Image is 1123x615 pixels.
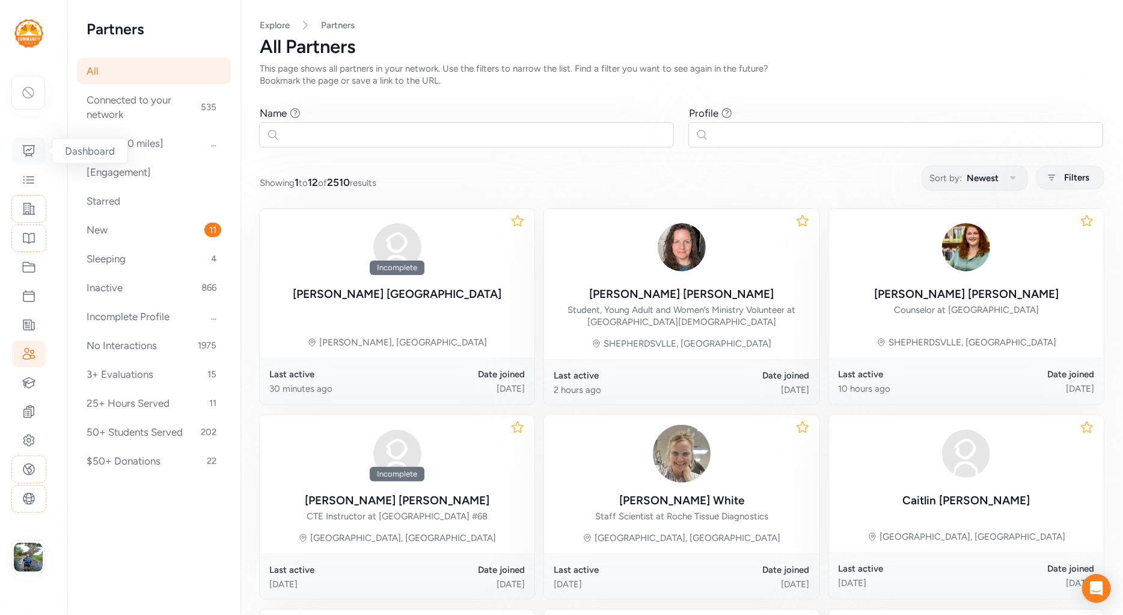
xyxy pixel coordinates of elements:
[966,563,1094,575] div: Date joined
[397,368,525,380] div: Date joined
[689,106,718,120] div: Profile
[902,492,1030,509] div: Caitlin [PERSON_NAME]
[87,19,221,39] h2: Partners
[839,368,967,380] div: Last active
[397,383,525,395] div: [DATE]
[370,261,424,275] div: Incomplete
[937,218,995,276] img: MAvHulvcS1ehvdo17pb7
[197,280,221,295] span: 866
[894,304,1039,316] div: Counselor at [GEOGRAPHIC_DATA]
[293,286,501,303] div: [PERSON_NAME] [GEOGRAPHIC_DATA]
[77,332,231,359] div: No Interactions
[206,252,221,266] span: 4
[260,19,1104,31] nav: Breadcrumb
[554,384,682,396] div: 2 hours ago
[196,100,221,114] span: 535
[77,361,231,388] div: 3+ Evaluations
[966,383,1094,395] div: [DATE]
[589,286,774,303] div: [PERSON_NAME] [PERSON_NAME]
[307,510,488,522] div: CTE Instructor at [GEOGRAPHIC_DATA] #68
[260,20,290,31] a: Explore
[682,578,810,590] div: [DATE]
[370,467,424,481] div: Incomplete
[554,304,809,328] div: Student, Young Adult and Women’s Ministry Volunteer at [GEOGRAPHIC_DATA][DEMOGRAPHIC_DATA]
[839,383,967,395] div: 10 hours ago
[966,577,1094,589] div: [DATE]
[204,396,221,410] span: 11
[922,165,1028,191] button: Sort by:Newest
[554,578,682,590] div: [DATE]
[554,369,682,382] div: Last active
[619,492,744,509] div: [PERSON_NAME] White
[77,390,231,416] div: 25+ Hours Served
[269,368,397,380] div: Last active
[604,338,771,350] div: SHEPHERDSVLLE, [GEOGRAPHIC_DATA]
[206,136,221,150] span: ...
[308,176,318,188] span: 12
[77,159,231,185] div: [Engagement]
[260,36,1104,58] div: All Partners
[196,425,221,439] span: 202
[310,532,496,544] div: [GEOGRAPHIC_DATA], [GEOGRAPHIC_DATA]
[682,369,810,382] div: Date joined
[327,176,350,188] span: 2510
[397,564,525,576] div: Date joined
[77,303,231,330] div: Incomplete Profile
[269,564,397,576] div: Last active
[203,367,221,382] span: 15
[839,577,967,589] div: [DATE]
[260,63,798,87] div: This page shows all partners in your network. Use the filters to narrow the list. Find a filter y...
[305,492,489,509] div: [PERSON_NAME] [PERSON_NAME]
[269,578,397,590] div: [DATE]
[889,336,1056,348] div: SHEPHERDSVLLE, [GEOGRAPHIC_DATA]
[653,218,711,276] img: syVpsPvUSWEnlZzTECq8
[202,454,221,468] span: 22
[929,171,962,185] span: Sort by:
[295,176,299,188] span: 1
[1082,574,1111,603] div: Open Intercom Messenger
[397,578,525,590] div: [DATE]
[1064,170,1089,185] span: Filters
[595,510,768,522] div: Staff Scientist at Roche Tissue Diagnostics
[77,448,231,474] div: $50+ Donations
[260,175,376,190] span: Showing to of results
[682,564,810,576] div: Date joined
[77,58,231,84] div: All
[193,338,221,353] span: 1975
[554,564,682,576] div: Last active
[682,384,810,396] div: [DATE]
[77,419,231,445] div: 50+ Students Served
[653,425,711,483] img: fhrH4Jq8S3asOskox0I8
[369,425,426,483] img: avatar38fbb18c.svg
[967,171,999,185] span: Newest
[206,309,221,324] span: ...
[874,286,1059,303] div: [PERSON_NAME] [PERSON_NAME]
[839,563,967,575] div: Last active
[204,223,221,237] span: 11
[321,19,355,31] a: Partners
[260,106,287,120] div: Name
[269,383,397,395] div: 30 minutes ago
[966,368,1094,380] div: Date joined
[77,130,231,156] div: [Within 50 miles]
[77,87,231,128] div: Connected to your network
[77,217,231,243] div: New
[369,218,426,276] img: avatar38fbb18c.svg
[77,246,231,272] div: Sleeping
[77,188,231,214] div: Starred
[937,425,995,483] img: avatar38fbb18c.svg
[14,19,43,48] img: logo
[595,532,780,544] div: [GEOGRAPHIC_DATA], [GEOGRAPHIC_DATA]
[319,336,487,348] div: [PERSON_NAME], [GEOGRAPHIC_DATA]
[880,531,1065,543] div: [GEOGRAPHIC_DATA], [GEOGRAPHIC_DATA]
[77,274,231,301] div: Inactive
